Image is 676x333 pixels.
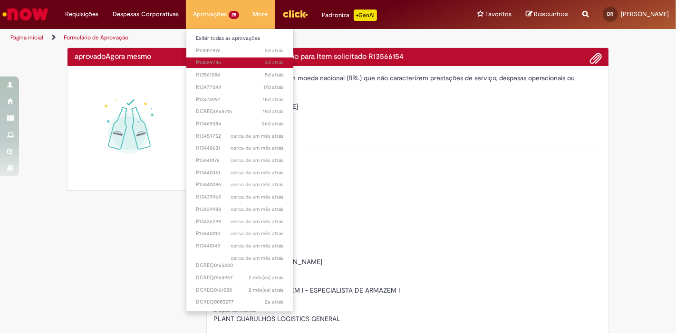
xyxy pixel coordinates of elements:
h4: aprovado [75,53,184,61]
a: Aberto R13440149 : [186,241,293,251]
span: R13440010 [196,230,284,238]
time: 14/08/2025 03:40:44 [249,274,284,281]
span: 2a atrás [265,298,284,305]
span: Requisições [65,10,98,19]
a: Aberto R13436298 : [186,217,293,227]
span: R13474997 [196,96,284,104]
a: Aberto R13474997 : [186,95,293,105]
time: 27/09/2025 10:11:26 [265,47,284,54]
span: PLANT GUARULHOS LOGISTICS GENERAL [214,314,341,323]
span: cerca de um mês atrás [231,133,284,140]
span: 18d atrás [263,96,284,103]
time: 29/09/2025 10:04:15 [106,52,151,61]
span: R13477049 [196,84,284,91]
a: Aberto DCREQ0168716 : [186,106,293,117]
span: Aprovações [193,10,227,19]
span: 2 mês(es) atrás [249,274,284,281]
time: 28/08/2025 08:47:15 [231,242,284,249]
span: R13440149 [196,242,284,250]
span: R13459752 [196,133,284,140]
a: Aberto R13539785 : [186,57,293,68]
time: 27/09/2025 09:51:01 [265,59,284,66]
span: R13469384 [196,120,284,128]
span: Favoritos [485,10,512,19]
span: R13440086 [196,181,284,189]
span: DCREQ0164967 [196,274,284,282]
time: 28/08/2025 09:03:40 [231,181,284,188]
div: Tenda Reconlog AGO/2025 [214,92,602,102]
a: Aberto DCREQ0161088 : [186,285,293,295]
span: DCREQ0165220 [196,255,284,269]
a: Aberto DCREQ0164967 : [186,273,293,283]
img: sucesso_1.gif [75,73,184,183]
a: Aberto DCREQ0165220 : [186,253,293,271]
span: More [253,10,268,19]
span: cerca de um mês atrás [231,144,284,152]
time: 28/08/2025 17:02:17 [231,169,284,176]
span: cerca de um mês atrás [231,206,284,213]
a: Aberto R13557876 : [186,46,293,56]
span: cerca de um mês atrás [231,255,284,262]
time: 28/08/2025 08:56:13 [231,218,284,225]
span: cerca de um mês atrás [231,242,284,249]
a: Aberto R13440631 : [186,143,293,153]
time: 22/07/2025 03:40:29 [249,286,284,294]
ul: Trilhas de página [7,29,444,47]
span: ESPECIALISTA DE ARMAZEM I - ESPECIALISTA DE ARMAZEM I [214,286,400,295]
span: R13557876 [196,47,284,55]
span: Rascunhos [534,10,568,19]
div: Oferta para pagamentos em moeda nacional (BRL) que não caracterizem prestações de serviço, despes... [214,73,602,92]
a: Página inicial [10,34,43,41]
a: Aberto R13439969 : [186,192,293,202]
span: R13440361 [196,169,284,177]
span: 2a atrás [265,311,284,318]
span: DCREQ0161088 [196,286,284,294]
span: DR [608,11,614,17]
time: 11/09/2025 08:27:53 [263,108,284,115]
span: R13439988 [196,206,284,213]
time: 28/08/2025 17:07:49 [231,157,284,164]
span: 26d atrás [262,120,284,127]
time: 28/08/2025 17:09:20 [231,144,284,152]
span: 3d atrás [265,59,284,66]
span: cerca de um mês atrás [231,218,284,225]
div: Padroniza [322,10,377,21]
time: 28/08/2025 08:52:30 [231,230,284,237]
span: R13436298 [196,218,284,226]
time: 10/01/2024 10:51:45 [265,298,284,305]
time: 16/08/2025 03:40:47 [231,255,284,262]
p: +GenAi [354,10,377,21]
span: cerca de um mês atrás [231,230,284,237]
span: [PERSON_NAME] [621,10,669,18]
div: [PERSON_NAME] [214,102,602,114]
a: Aberto R13469384 : [186,119,293,129]
span: cerca de um mês atrás [231,193,284,200]
a: Aberto R13459752 : [186,131,293,142]
span: cerca de um mês atrás [231,181,284,188]
time: 11/09/2025 21:22:14 [263,96,284,103]
span: 5d atrás [265,71,284,78]
a: Aberto DCREQ0085277 : [186,297,293,307]
span: Agora mesmo [106,52,151,61]
time: 28/08/2025 09:03:19 [231,193,284,200]
a: Rascunhos [526,10,568,19]
span: R13439969 [196,193,284,201]
a: Aberto R13440361 : [186,168,293,178]
a: Exibir todas as aprovações [186,33,293,44]
span: 19d atrás [263,108,284,115]
a: Aberto R13477049 : [186,82,293,93]
span: cerca de um mês atrás [231,157,284,164]
a: Formulário de Aprovação [64,34,128,41]
span: 2 mês(es) atrás [249,286,284,294]
span: DCREQ0168716 [196,108,284,115]
span: DCREQ0085277 [196,298,284,306]
a: Aberto R13440010 : [186,228,293,239]
a: Aberto R13440086 : [186,180,293,190]
span: Despesas Corporativas [113,10,179,19]
time: 25/09/2025 09:09:31 [265,71,284,78]
span: R13440176 [196,157,284,164]
h4: Solicitação de aprovação para Item solicitado R13566154 [214,53,602,61]
img: ServiceNow [1,5,50,24]
span: cerca de um mês atrás [231,169,284,176]
time: 28/08/2025 18:47:37 [231,133,284,140]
